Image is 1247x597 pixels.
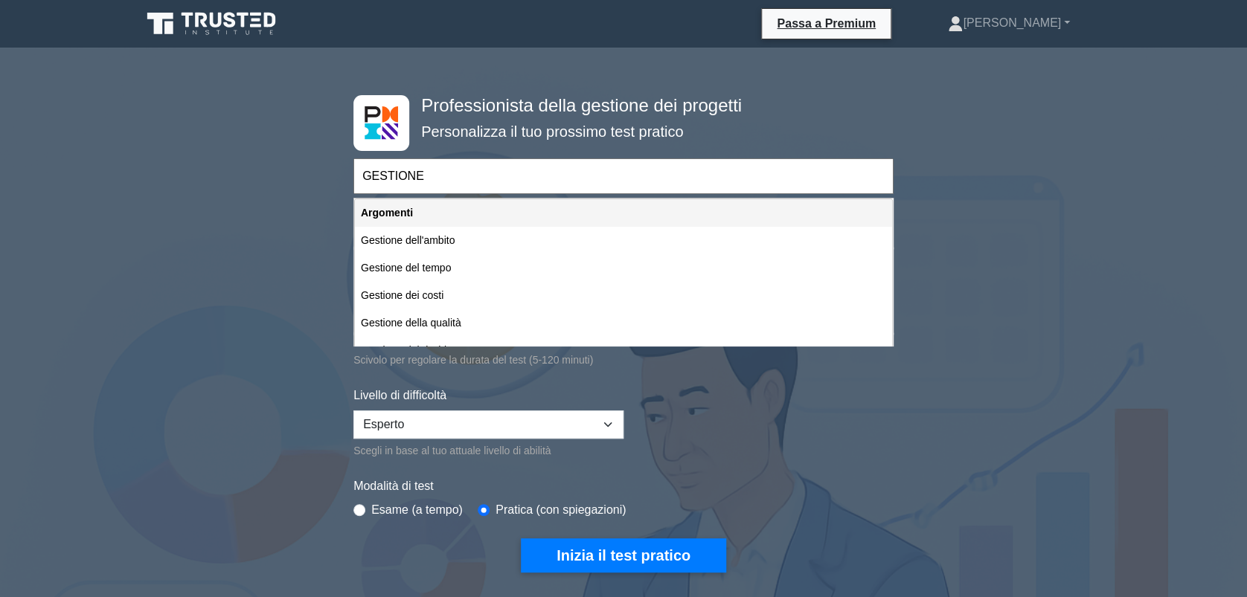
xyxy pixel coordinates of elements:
[355,282,892,309] div: Gestione dei costi
[353,442,623,459] div: Scegli in base al tuo attuale livello di abilità
[496,501,626,519] label: Pratica (con spiegazioni)
[355,227,892,254] div: Gestione dell'ambito
[353,158,894,194] input: Inizia a digitare per filtrare in base all'argomento o al concetto...
[963,16,1061,29] font: [PERSON_NAME]
[768,14,885,33] a: Passa a Premium
[912,8,1106,38] a: [PERSON_NAME]
[355,199,892,227] div: Argomenti
[355,337,892,364] div: Gestione del rischio
[353,477,894,495] label: Modalità di test
[353,387,446,404] label: Livello di difficoltà
[355,254,892,282] div: Gestione del tempo
[355,309,892,337] div: Gestione della qualità
[353,351,894,369] div: Scivolo per regolare la durata del test (5-120 minuti)
[415,95,821,117] h4: Professionista della gestione dei progetti
[521,538,726,572] button: Inizia il test pratico
[371,501,463,519] label: Esame (a tempo)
